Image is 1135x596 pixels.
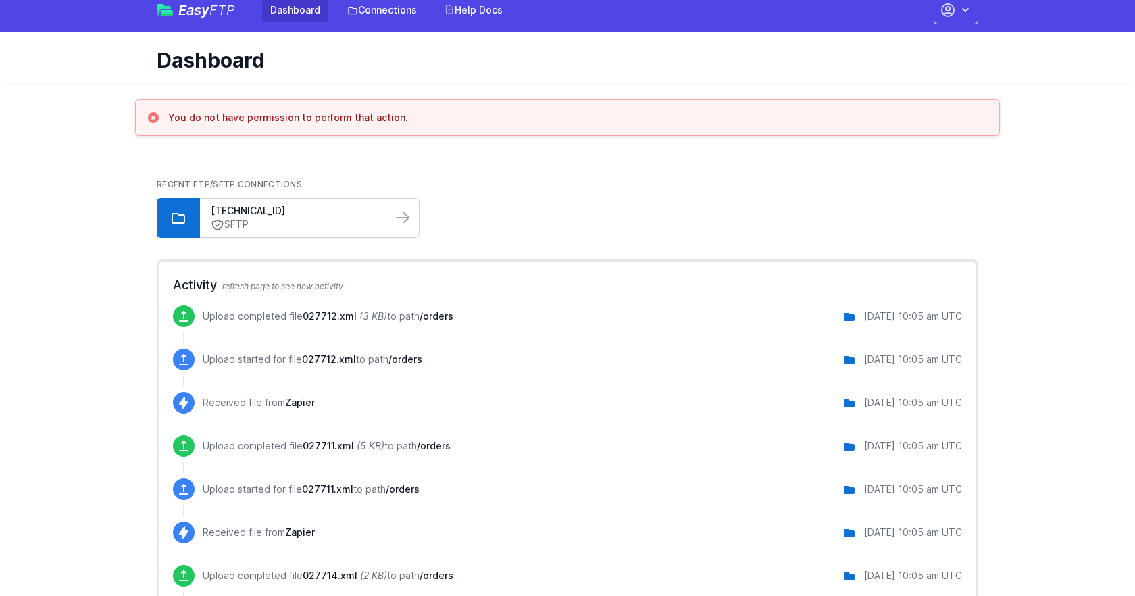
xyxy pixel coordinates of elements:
span: 027711.xml [302,483,353,495]
span: refresh page to see new activity [222,281,343,291]
span: Zapier [285,526,315,538]
p: Upload completed file to path [203,569,453,582]
p: Upload started for file to path [203,482,420,496]
span: 027712.xml [302,353,356,365]
span: /orders [386,483,420,495]
span: /orders [388,353,422,365]
i: (2 KB) [360,570,387,581]
span: Zapier [285,397,315,408]
div: [DATE] 10:05 am UTC [864,526,962,539]
h1: Dashboard [157,48,967,72]
div: [DATE] 10:05 am UTC [864,439,962,453]
span: /orders [417,440,451,451]
span: Easy [178,3,235,17]
div: [DATE] 10:05 am UTC [864,569,962,582]
span: 027711.xml [303,440,354,451]
i: (5 KB) [357,440,384,451]
a: [TECHNICAL_ID] [211,204,381,218]
h2: Recent FTP/SFTP Connections [157,179,978,190]
span: 027714.xml [303,570,357,581]
p: Received file from [203,396,315,409]
i: (3 KB) [359,310,387,322]
div: [DATE] 10:05 am UTC [864,482,962,496]
a: SFTP [211,218,381,232]
span: FTP [209,2,235,18]
a: EasyFTP [157,3,235,17]
p: Upload completed file to path [203,439,451,453]
p: Upload started for file to path [203,353,422,366]
div: [DATE] 10:05 am UTC [864,396,962,409]
h2: Activity [173,276,962,295]
img: easyftp_logo.png [157,4,173,16]
h3: You do not have permission to perform that action. [168,111,408,124]
p: Upload completed file to path [203,309,453,323]
p: Received file from [203,526,315,539]
span: /orders [420,570,453,581]
span: 027712.xml [303,310,357,322]
iframe: Drift Widget Chat Controller [1067,528,1119,580]
span: /orders [420,310,453,322]
div: [DATE] 10:05 am UTC [864,353,962,366]
div: [DATE] 10:05 am UTC [864,309,962,323]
